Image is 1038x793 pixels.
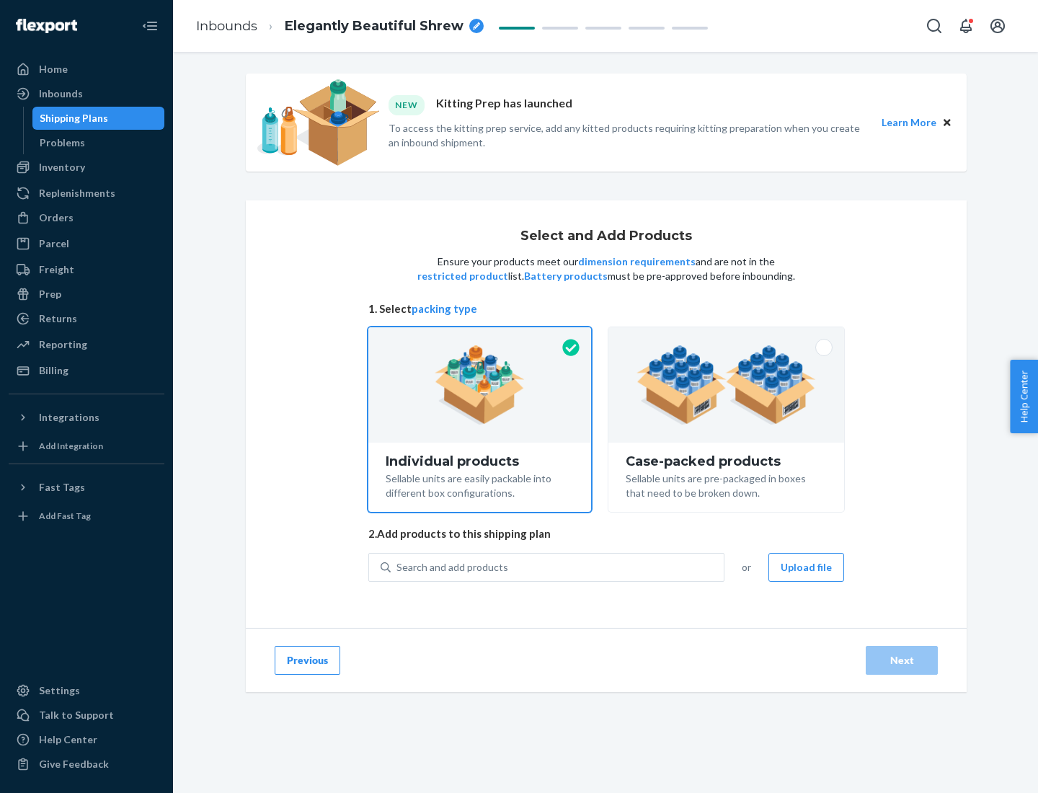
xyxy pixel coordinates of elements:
span: 1. Select [368,301,844,316]
div: Orders [39,211,74,225]
button: Close Navigation [136,12,164,40]
button: restricted product [417,269,508,283]
a: Replenishments [9,182,164,205]
ol: breadcrumbs [185,5,495,48]
p: To access the kitting prep service, add any kitted products requiring kitting preparation when yo... [389,121,869,150]
p: Kitting Prep has launched [436,95,572,115]
button: Open Search Box [920,12,949,40]
button: Integrations [9,406,164,429]
button: Previous [275,646,340,675]
span: 2. Add products to this shipping plan [368,526,844,541]
a: Add Integration [9,435,164,458]
button: Learn More [882,115,936,130]
div: Individual products [386,454,574,469]
div: Next [878,653,926,668]
a: Home [9,58,164,81]
div: Integrations [39,410,99,425]
img: individual-pack.facf35554cb0f1810c75b2bd6df2d64e.png [435,345,525,425]
div: Shipping Plans [40,111,108,125]
div: Problems [40,136,85,150]
div: Case-packed products [626,454,827,469]
div: Replenishments [39,186,115,200]
a: Orders [9,206,164,229]
button: Next [866,646,938,675]
div: Parcel [39,236,69,251]
div: Fast Tags [39,480,85,495]
div: Add Fast Tag [39,510,91,522]
div: Returns [39,311,77,326]
a: Reporting [9,333,164,356]
span: or [742,560,751,575]
div: Inventory [39,160,85,174]
a: Inbounds [196,18,257,34]
a: Returns [9,307,164,330]
a: Billing [9,359,164,382]
button: Give Feedback [9,753,164,776]
button: Close [939,115,955,130]
div: Give Feedback [39,757,109,771]
button: Upload file [768,553,844,582]
button: dimension requirements [578,254,696,269]
div: Prep [39,287,61,301]
div: NEW [389,95,425,115]
div: Billing [39,363,68,378]
div: Talk to Support [39,708,114,722]
div: Sellable units are easily packable into different box configurations. [386,469,574,500]
div: Settings [39,683,80,698]
a: Prep [9,283,164,306]
div: Freight [39,262,74,277]
a: Help Center [9,728,164,751]
button: Fast Tags [9,476,164,499]
span: Elegantly Beautiful Shrew [285,17,463,36]
a: Inventory [9,156,164,179]
div: Add Integration [39,440,103,452]
a: Parcel [9,232,164,255]
div: Sellable units are pre-packaged in boxes that need to be broken down. [626,469,827,500]
div: Home [39,62,68,76]
div: Inbounds [39,87,83,101]
button: Battery products [524,269,608,283]
div: Help Center [39,732,97,747]
button: packing type [412,301,477,316]
a: Freight [9,258,164,281]
h1: Select and Add Products [520,229,692,244]
div: Search and add products [396,560,508,575]
p: Ensure your products meet our and are not in the list. must be pre-approved before inbounding. [416,254,797,283]
a: Add Fast Tag [9,505,164,528]
a: Shipping Plans [32,107,165,130]
a: Problems [32,131,165,154]
a: Talk to Support [9,704,164,727]
div: Reporting [39,337,87,352]
button: Open notifications [951,12,980,40]
button: Open account menu [983,12,1012,40]
a: Settings [9,679,164,702]
a: Inbounds [9,82,164,105]
img: case-pack.59cecea509d18c883b923b81aeac6d0b.png [636,345,816,425]
button: Help Center [1010,360,1038,433]
img: Flexport logo [16,19,77,33]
